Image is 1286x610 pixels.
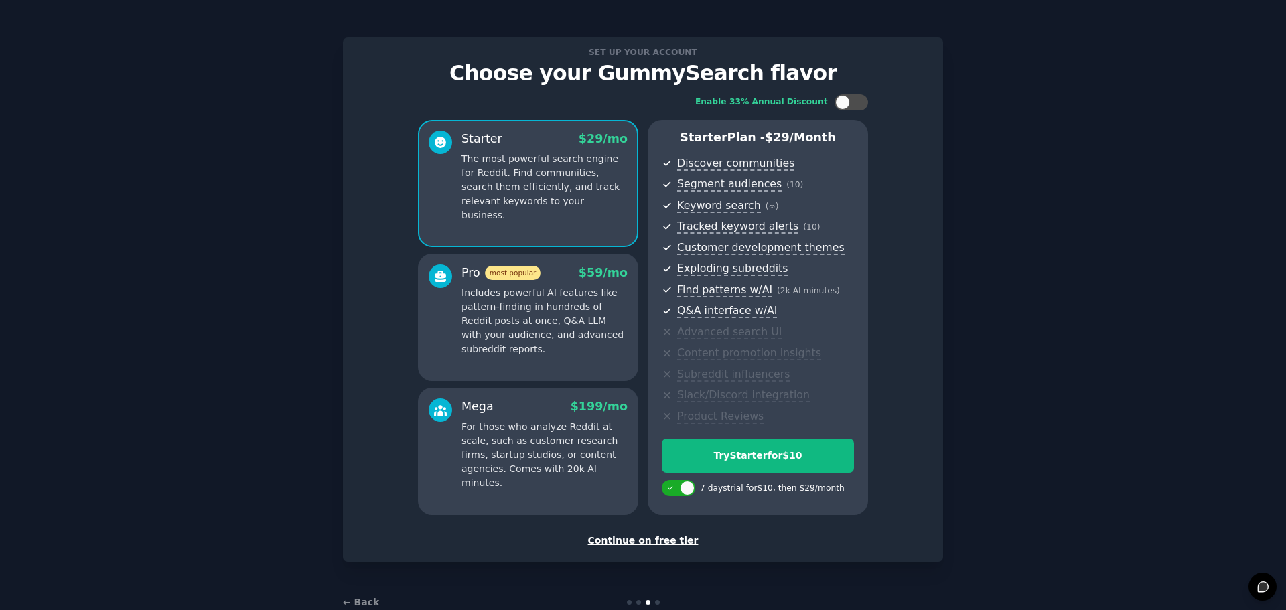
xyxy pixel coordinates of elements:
span: Product Reviews [677,410,764,424]
span: Subreddit influencers [677,368,790,382]
div: Try Starter for $10 [662,449,853,463]
span: $ 29 /month [765,131,836,144]
span: $ 59 /mo [579,266,628,279]
span: $ 29 /mo [579,132,628,145]
span: Set up your account [587,45,700,59]
span: Content promotion insights [677,346,821,360]
div: Starter [461,131,502,147]
span: Segment audiences [677,177,782,192]
div: Continue on free tier [357,534,929,548]
span: most popular [485,266,541,280]
p: Starter Plan - [662,129,854,146]
span: Q&A interface w/AI [677,304,777,318]
span: Keyword search [677,199,761,213]
p: Includes powerful AI features like pattern-finding in hundreds of Reddit posts at once, Q&A LLM w... [461,286,628,356]
span: Find patterns w/AI [677,283,772,297]
span: Advanced search UI [677,325,782,339]
p: For those who analyze Reddit at scale, such as customer research firms, startup studios, or conte... [461,420,628,490]
div: 7 days trial for $10 , then $ 29 /month [700,483,845,495]
div: Pro [461,264,541,281]
span: Tracked keyword alerts [677,220,798,234]
span: ( ∞ ) [766,202,779,211]
p: Choose your GummySearch flavor [357,62,929,85]
span: Discover communities [677,157,794,171]
span: ( 10 ) [786,180,803,189]
span: ( 10 ) [803,222,820,232]
span: Exploding subreddits [677,262,788,276]
span: $ 199 /mo [571,400,628,413]
div: Enable 33% Annual Discount [695,96,828,108]
p: The most powerful search engine for Reddit. Find communities, search them efficiently, and track ... [461,152,628,222]
span: Customer development themes [677,241,845,255]
span: Slack/Discord integration [677,388,810,402]
span: ( 2k AI minutes ) [777,286,840,295]
a: ← Back [343,597,379,607]
div: Mega [461,398,494,415]
button: TryStarterfor$10 [662,439,854,473]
